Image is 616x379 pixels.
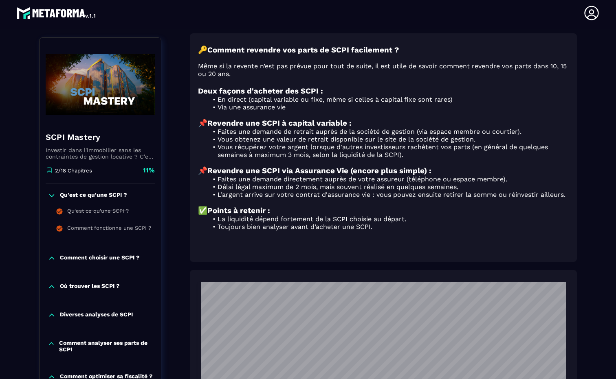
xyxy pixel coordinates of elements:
[60,254,140,262] p: Comment choisir une SCPI ?
[60,283,120,291] p: Où trouver les SCPI ?
[208,175,569,183] li: Faites une demande directement auprès de votre assureur (téléphone ou espace membre).
[198,166,569,175] h3: 📌
[198,119,569,128] h3: 📌
[207,166,431,175] strong: Revendre une SCPI via Assurance Vie (encore plus simple) :
[208,135,569,143] li: Vous obtenez une valeur de retrait disponible sur le site de la société de gestion.
[198,46,569,54] h3: 🔑
[59,340,153,353] p: Comment analyser ses parts de SCPI
[208,223,569,231] li: Toujours bien analyser avant d’acheter une SCPI.
[208,128,569,135] li: Faites une demande de retrait auprès de la société de gestion (via espace membre ou courtier).
[198,206,569,215] h3: ✅
[67,208,129,217] div: Qu'est ce qu'une SCPI ?
[16,5,97,21] img: logo
[198,62,569,78] p: Même si la revente n’est pas prévue pour tout de suite, il est utile de savoir comment revendre v...
[208,103,569,111] li: Via une assurance vie
[60,311,133,319] p: Diverses analyses de SCPI
[198,87,323,96] strong: Deux façons d'acheter des SCPI :
[207,46,399,54] strong: Comment revendre vos parts de SCPI facilement ?
[46,131,155,143] h4: SCPI Mastery
[46,147,155,160] p: Investir dans l'immobilier sans les contraintes de gestion locative ? C'est possible grâce aux SC...
[143,166,155,175] p: 11%
[208,183,569,191] li: Délai légal maximum de 2 mois, mais souvent réalisé en quelques semaines.
[207,119,352,128] strong: Revendre une SCPI à capital variable :
[55,168,92,174] p: 2/18 Chapitres
[60,192,127,200] p: Qu'est ce qu'une SCPI ?
[46,44,155,125] img: banner
[208,143,569,159] li: Vous récupérez votre argent lorsque d'autres investisseurs rachètent vos parts (en général de que...
[67,225,151,234] div: Comment fonctionne une SCPI ?
[208,215,569,223] li: La liquidité dépend fortement de la SCPI choisie au départ.
[208,191,569,198] li: L’argent arrive sur votre contrat d'assurance vie : vous pouvez ensuite retirer la somme ou réinv...
[208,96,569,103] li: En direct (capital variable ou fixe, même si celles à capital fixe sont rares)
[207,206,270,215] strong: Points à retenir :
